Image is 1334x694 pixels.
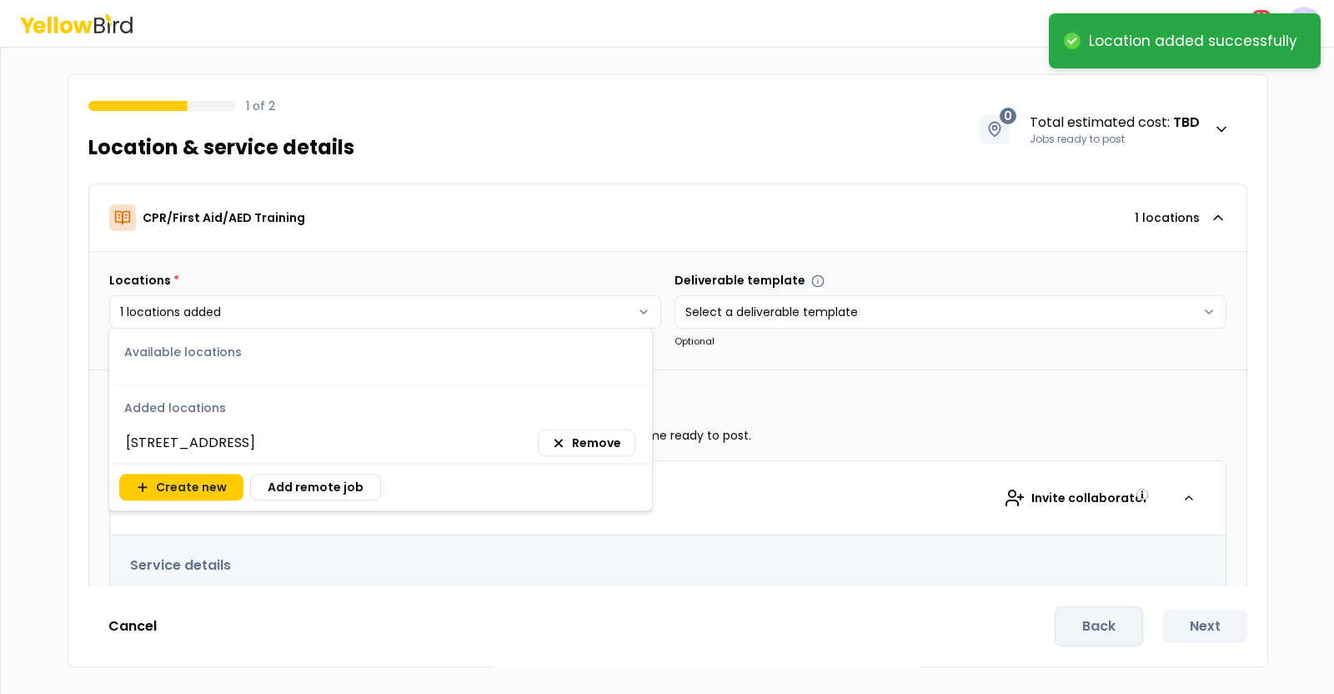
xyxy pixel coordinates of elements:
div: Added locations [113,388,649,423]
button: Add remote job [250,474,381,500]
div: Location added successfully [1089,32,1297,50]
button: Remove [538,430,635,456]
div: Available locations [113,332,649,367]
span: [STREET_ADDRESS] [126,433,255,453]
button: Create new [119,474,243,500]
span: Remove [572,435,621,451]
